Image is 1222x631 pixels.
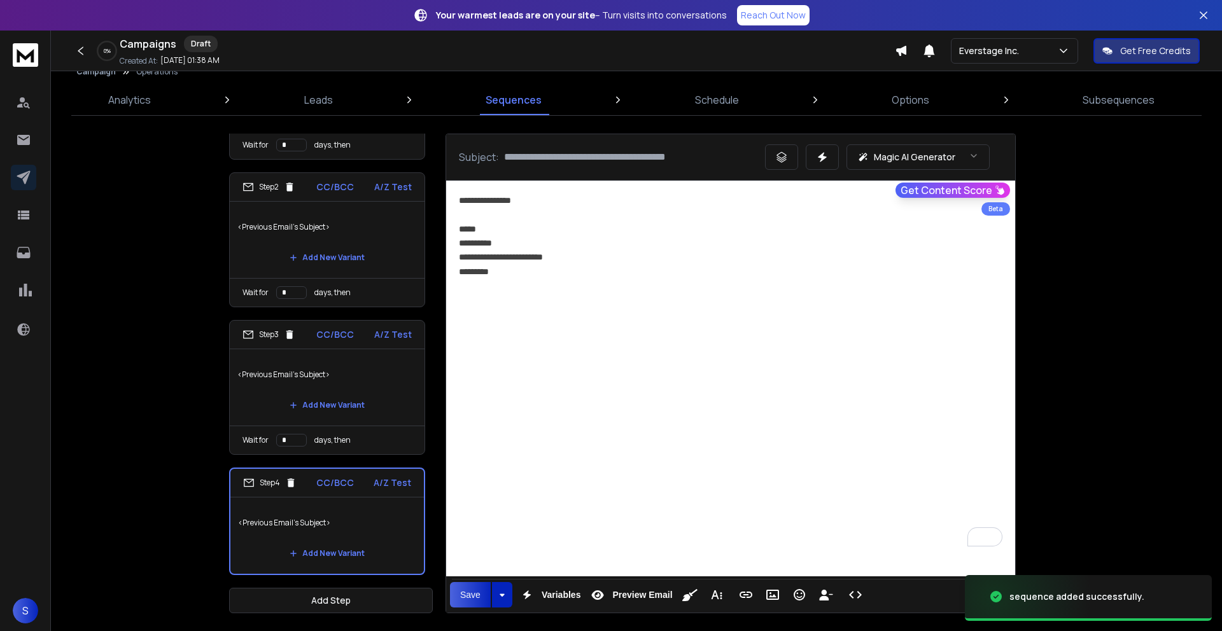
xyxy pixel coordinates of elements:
[695,92,739,107] p: Schedule
[1120,45,1191,57] p: Get Free Credits
[843,582,867,607] button: Code View
[237,357,417,392] p: <Previous Email's Subject>
[705,582,729,607] button: More Text
[304,92,333,107] p: Leads
[13,43,38,67] img: logo
[884,85,937,115] a: Options
[279,245,375,270] button: Add New Variant
[243,477,297,489] div: Step 4
[959,45,1024,57] p: Everstage Inc.
[450,582,491,607] button: Save
[314,435,351,445] p: days, then
[242,435,269,445] p: Wait for
[237,209,417,245] p: <Previous Email's Subject>
[136,67,178,77] p: Operations
[446,181,1015,559] div: To enrich screen reader interactions, please activate Accessibility in Grammarly extension settings
[436,9,595,21] strong: Your warmest leads are on your site
[242,329,295,340] div: Step 3
[586,582,675,607] button: Preview Email
[242,140,269,150] p: Wait for
[374,476,411,489] p: A/Z Test
[734,582,758,607] button: Insert Link (⌘K)
[981,202,1010,216] div: Beta
[515,582,584,607] button: Variables
[478,85,549,115] a: Sequences
[229,468,425,575] li: Step4CC/BCCA/Z Test<Previous Email's Subject>Add New Variant
[316,181,354,193] p: CC/BCC
[279,541,375,566] button: Add New Variant
[486,92,542,107] p: Sequences
[1009,590,1144,603] div: sequence added successfully.
[104,47,111,55] p: 0 %
[374,181,412,193] p: A/Z Test
[242,181,295,193] div: Step 2
[374,328,412,341] p: A/Z Test
[120,56,158,66] p: Created At:
[687,85,747,115] a: Schedule
[229,588,433,613] button: Add Step
[1075,85,1162,115] a: Subsequences
[229,320,425,455] li: Step3CC/BCCA/Z Test<Previous Email's Subject>Add New VariantWait fordays, then
[459,149,499,165] p: Subject:
[238,505,416,541] p: <Previous Email's Subject>
[1093,38,1200,64] button: Get Free Credits
[741,9,806,22] p: Reach Out Now
[737,5,810,25] a: Reach Out Now
[314,140,351,150] p: days, then
[316,476,354,489] p: CC/BCC
[279,392,375,418] button: Add New Variant
[892,92,929,107] p: Options
[120,36,176,52] h1: Campaigns
[787,582,811,607] button: Emoticons
[678,582,702,607] button: Clean HTML
[76,67,116,77] button: Campaign
[184,36,218,52] div: Draft
[761,582,785,607] button: Insert Image (⌘P)
[242,288,269,298] p: Wait for
[1083,92,1155,107] p: Subsequences
[229,172,425,307] li: Step2CC/BCCA/Z Test<Previous Email's Subject>Add New VariantWait fordays, then
[314,288,351,298] p: days, then
[108,92,151,107] p: Analytics
[160,55,220,66] p: [DATE] 01:38 AM
[539,590,584,600] span: Variables
[610,590,675,600] span: Preview Email
[874,151,955,163] p: Magic AI Generator
[13,598,38,623] button: S
[297,85,341,115] a: Leads
[316,328,354,341] p: CC/BCC
[846,144,990,170] button: Magic AI Generator
[895,183,1010,198] button: Get Content Score
[101,85,158,115] a: Analytics
[814,582,838,607] button: Insert Unsubscribe Link
[436,9,727,22] p: – Turn visits into conversations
